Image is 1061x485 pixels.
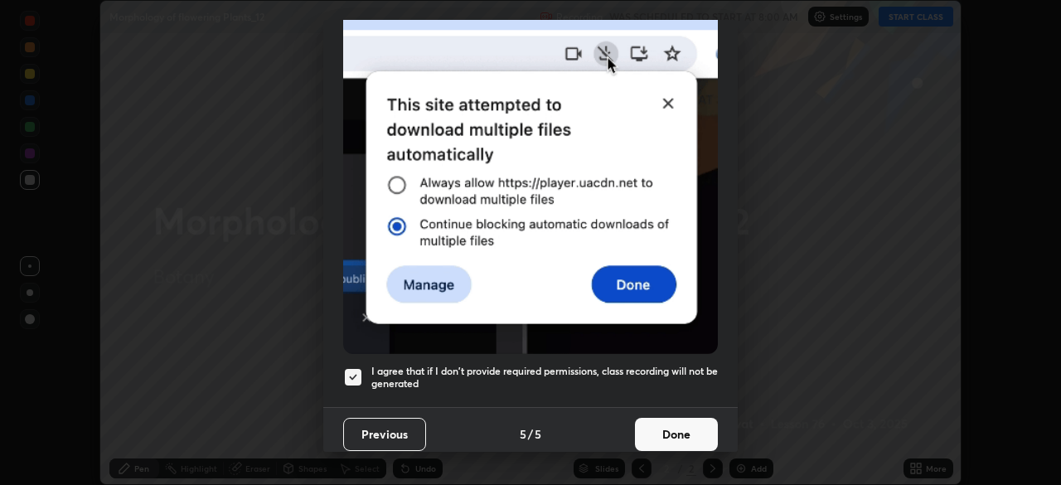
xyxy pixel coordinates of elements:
h4: 5 [520,425,526,443]
button: Previous [343,418,426,451]
button: Done [635,418,718,451]
h4: / [528,425,533,443]
h5: I agree that if I don't provide required permissions, class recording will not be generated [371,365,718,390]
h4: 5 [535,425,541,443]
